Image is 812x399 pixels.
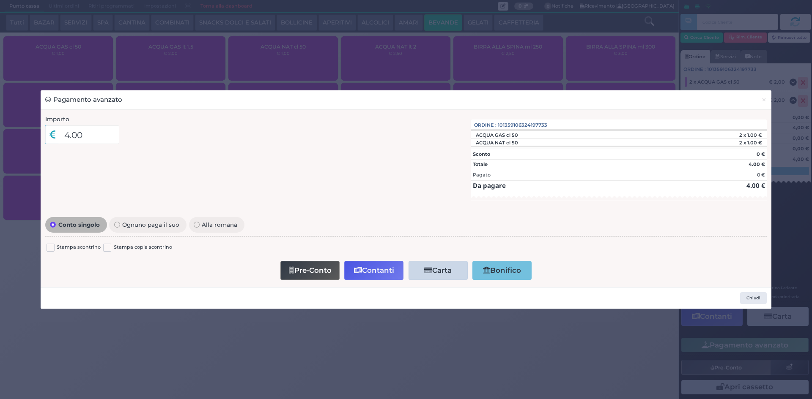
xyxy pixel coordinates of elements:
[473,171,491,179] div: Pagato
[56,222,102,228] span: Conto singolo
[473,151,490,157] strong: Sconto
[57,244,101,252] label: Stampa scontrino
[114,244,172,252] label: Stampa copia scontrino
[59,125,119,144] input: Es. 30.99
[471,140,522,146] div: ACQUA NAT cl 50
[120,222,182,228] span: Ognuno paga il suo
[471,132,522,138] div: ACQUA GAS cl 50
[757,171,765,179] div: 0 €
[757,151,765,157] strong: 0 €
[746,181,765,190] strong: 4.00 €
[757,90,771,109] button: Chiudi
[472,261,532,280] button: Bonifico
[693,132,767,138] div: 2 x 1.00 €
[693,140,767,146] div: 2 x 1.00 €
[409,261,468,280] button: Carta
[45,115,69,123] label: Importo
[344,261,403,280] button: Contanti
[200,222,240,228] span: Alla romana
[761,95,767,104] span: ×
[498,122,547,129] span: 101359106324197733
[474,122,497,129] span: Ordine :
[473,181,506,190] strong: Da pagare
[473,161,488,167] strong: Totale
[749,161,765,167] strong: 4.00 €
[45,95,122,105] h3: Pagamento avanzato
[280,261,340,280] button: Pre-Conto
[740,292,767,304] button: Chiudi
